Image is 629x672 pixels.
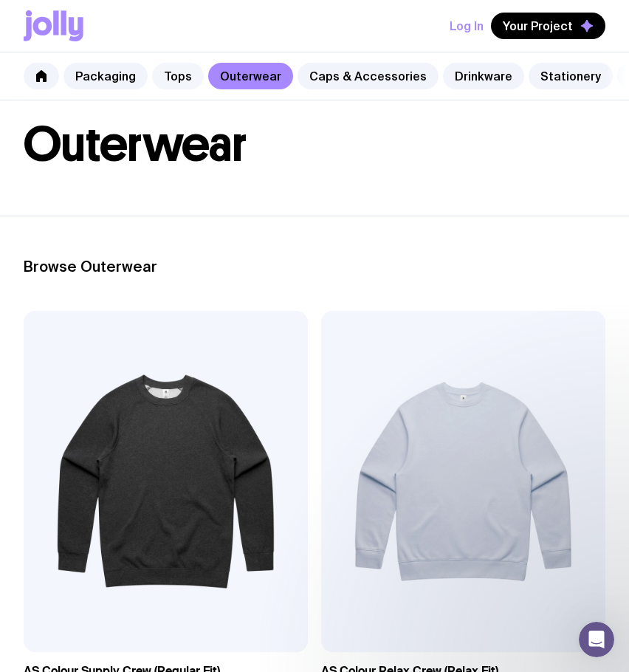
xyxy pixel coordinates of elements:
a: Outerwear [208,63,293,89]
a: Drinkware [443,63,524,89]
span: Your Project [503,18,573,33]
a: Tops [152,63,204,89]
a: Packaging [63,63,148,89]
button: Your Project [491,13,605,39]
a: Caps & Accessories [298,63,439,89]
iframe: Intercom live chat [579,622,614,657]
h2: Browse Outerwear [24,258,605,275]
button: Log In [450,13,484,39]
a: Stationery [529,63,613,89]
h1: Outerwear [24,121,605,168]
